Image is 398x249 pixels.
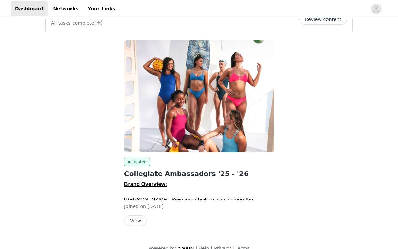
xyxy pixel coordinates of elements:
[299,14,347,25] button: Review content
[373,4,379,14] div: avatar
[84,1,119,16] a: Your Links
[124,219,147,224] a: View
[11,1,48,16] a: Dashboard
[124,182,167,187] span: Brand Overview:
[147,204,163,209] span: [DATE]
[124,216,147,226] button: View
[124,158,150,166] span: Activated
[51,19,103,27] p: All tasks complete!
[124,169,274,179] h2: Collegiate Ambassadors '25 - '26
[124,197,259,212] span: [PERSON_NAME]: Swimwear built to give women the confidence to take on any sport or adventure.
[49,1,82,16] a: Networks
[124,204,146,209] span: Joined on
[124,41,274,153] img: JOLYN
